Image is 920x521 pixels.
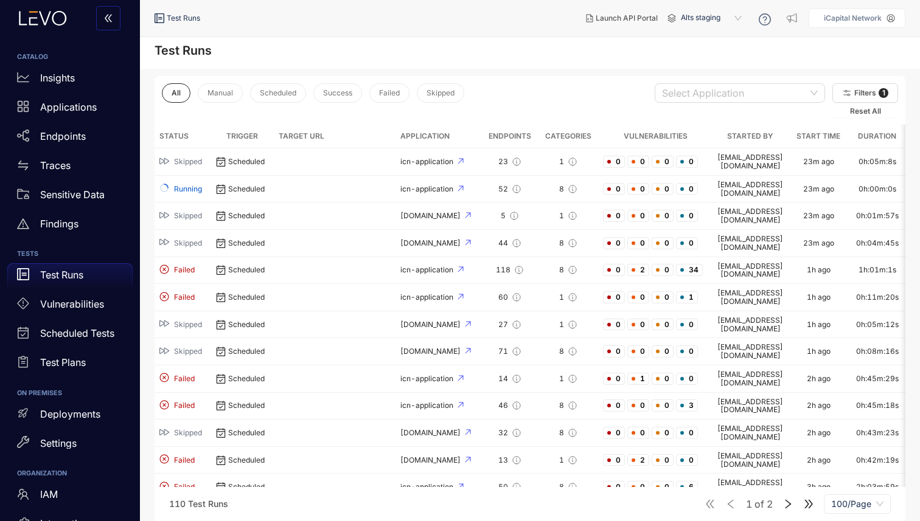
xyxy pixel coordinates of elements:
[652,454,674,466] span: 0
[603,291,625,303] span: 0
[216,184,269,194] div: Scheduled
[400,211,462,220] span: [DOMAIN_NAME]
[676,399,698,412] span: 3
[482,125,538,148] th: Endpoints
[849,176,905,203] td: 0h:00m:0s
[7,322,133,351] a: Scheduled Tests
[603,454,625,466] span: 0
[174,456,195,464] span: Failed
[7,153,133,182] a: Traces
[396,125,482,148] th: Application
[713,338,788,365] td: [EMAIL_ADDRESS][DOMAIN_NAME]
[103,13,113,24] span: double-left
[216,238,269,248] div: Scheduled
[713,365,788,393] td: [EMAIL_ADDRESS][DOMAIN_NAME]
[216,455,269,465] div: Scheduled
[807,429,831,437] div: 2h ago
[487,292,534,302] div: 60
[603,345,625,357] span: 0
[849,419,905,447] td: 0h:43m:23s
[216,428,269,438] div: Scheduled
[487,157,534,167] div: 23
[17,390,123,397] h6: ON PREMISES
[174,212,202,220] span: Skipped
[713,176,788,203] td: [EMAIL_ADDRESS][DOMAIN_NAME]
[676,427,698,439] span: 0
[17,53,123,61] h6: CATALOG
[400,428,462,437] span: [DOMAIN_NAME]
[379,89,400,97] span: Failed
[652,319,674,331] span: 0
[803,239,834,247] div: 23m ago
[40,409,100,419] p: Deployments
[487,238,534,248] div: 44
[7,263,133,292] a: Test Runs
[40,189,105,200] p: Sensitive Data
[487,401,534,410] div: 46
[400,347,462,356] span: [DOMAIN_NAME]
[174,374,195,383] span: Failed
[427,89,455,97] span: Skipped
[713,393,788,420] td: [EMAIL_ADDRESS][DOMAIN_NAME]
[807,456,831,464] div: 2h ago
[17,218,29,230] span: warning
[576,9,667,28] button: Launch API Portal
[652,427,674,439] span: 0
[216,292,269,302] div: Scheduled
[487,320,534,330] div: 27
[627,345,649,357] span: 0
[543,482,593,492] div: 8
[627,264,649,276] span: 2
[7,402,133,431] a: Deployments
[627,237,649,249] span: 0
[676,454,698,466] span: 0
[782,499,793,509] span: right
[807,347,831,356] div: 1h ago
[627,399,649,412] span: 0
[676,481,698,493] span: 6
[603,399,625,412] span: 0
[627,481,649,493] span: 0
[543,292,593,302] div: 1
[216,211,269,221] div: Scheduled
[652,373,674,385] span: 0
[652,156,674,168] span: 0
[543,238,593,248] div: 8
[713,474,788,501] td: [EMAIL_ADDRESS][DOMAIN_NAME]
[627,291,649,303] span: 0
[543,320,593,330] div: 1
[40,218,78,229] p: Findings
[713,419,788,447] td: [EMAIL_ADDRESS][DOMAIN_NAME]
[627,156,649,168] span: 0
[7,212,133,241] a: Findings
[676,319,698,331] span: 0
[543,347,593,356] div: 8
[849,284,905,311] td: 0h:11m:20s
[40,131,86,142] p: Endpoints
[788,125,849,148] th: Start Time
[713,125,788,148] th: Started By
[487,374,534,384] div: 14
[849,257,905,285] td: 1h:01m:1s
[676,345,698,357] span: 0
[211,125,274,148] th: Trigger
[7,292,133,322] a: Vulnerabilities
[652,399,674,412] span: 0
[216,401,269,410] div: Scheduled
[400,157,455,166] span: icn-application
[40,72,75,83] p: Insights
[746,499,752,509] span: 1
[174,266,195,274] span: Failed
[96,6,120,30] button: double-left
[198,83,243,103] button: Manual
[40,160,71,171] p: Traces
[652,481,674,493] span: 0
[172,89,181,97] span: All
[676,291,698,303] span: 1
[400,374,455,383] span: icn-application
[543,265,593,275] div: 8
[713,447,788,474] td: [EMAIL_ADDRESS][DOMAIN_NAME]
[603,237,625,249] span: 0
[400,292,455,302] span: icn-application
[603,373,625,385] span: 0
